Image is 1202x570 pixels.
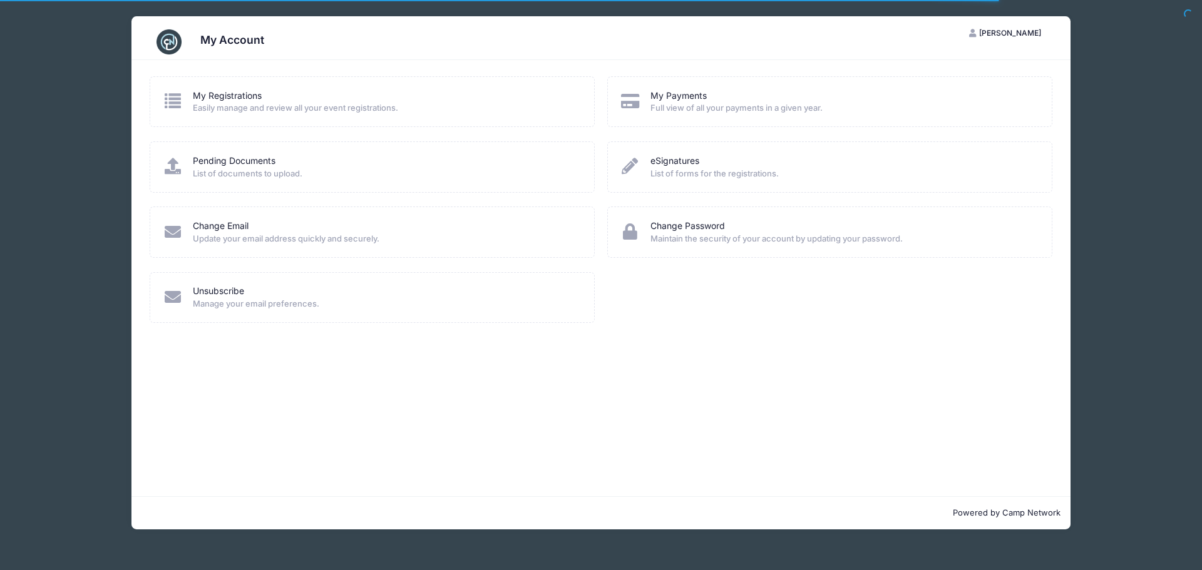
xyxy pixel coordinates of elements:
[650,220,725,233] a: Change Password
[958,23,1052,44] button: [PERSON_NAME]
[650,168,1035,180] span: List of forms for the registrations.
[650,89,707,103] a: My Payments
[193,89,262,103] a: My Registrations
[157,29,182,54] img: CampNetwork
[200,33,264,46] h3: My Account
[650,102,1035,115] span: Full view of all your payments in a given year.
[193,155,275,168] a: Pending Documents
[193,168,578,180] span: List of documents to upload.
[193,285,244,298] a: Unsubscribe
[193,220,249,233] a: Change Email
[979,28,1041,38] span: [PERSON_NAME]
[193,102,578,115] span: Easily manage and review all your event registrations.
[193,298,578,310] span: Manage your email preferences.
[141,507,1061,519] p: Powered by Camp Network
[650,155,699,168] a: eSignatures
[193,233,578,245] span: Update your email address quickly and securely.
[650,233,1035,245] span: Maintain the security of your account by updating your password.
